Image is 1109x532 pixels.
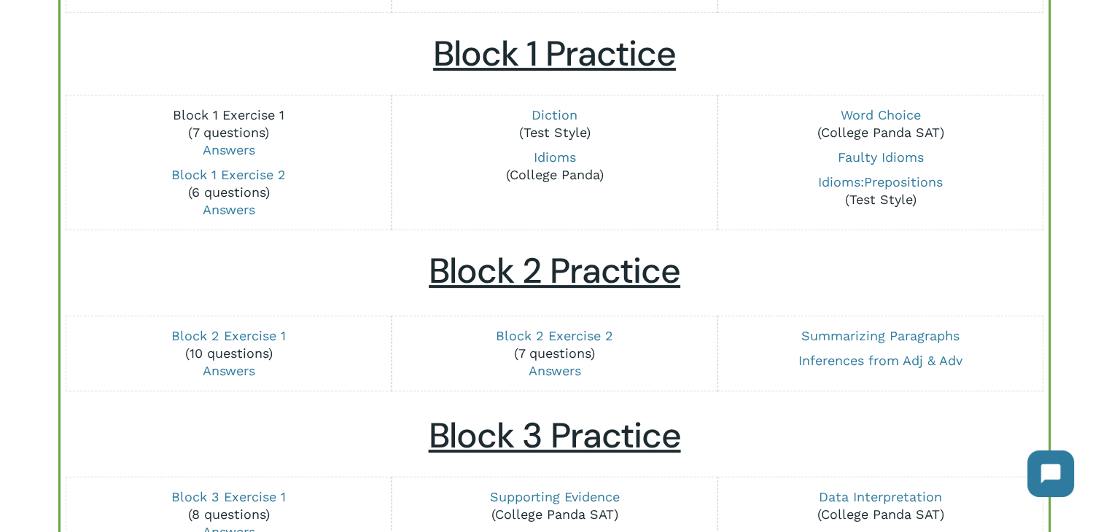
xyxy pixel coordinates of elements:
[1013,436,1089,512] iframe: Chatbot
[798,353,962,368] a: Inferences from Adj & Adv
[203,142,255,157] a: Answers
[171,167,286,182] a: Block 1 Exercise 2
[840,107,920,122] a: Word Choice
[528,363,580,378] a: Answers
[171,489,286,504] a: Block 3 Exercise 1
[728,488,1032,523] p: (College Panda SAT)
[429,248,680,294] u: Block 2 Practice
[402,149,707,184] p: (College Panda)
[203,363,255,378] a: Answers
[532,107,577,122] a: Diction
[429,412,681,458] u: Block 3 Practice
[402,106,707,141] p: (Test Style)
[173,107,284,122] a: Block 1 Exercise 1
[496,328,613,343] a: Block 2 Exercise 2
[489,489,619,504] a: Supporting Evidence
[837,149,923,165] a: Faulty Idioms
[801,328,960,343] a: Summarizing Paragraphs
[728,173,1032,208] p: (Test Style)
[77,106,381,159] p: (7 questions)
[433,31,676,77] u: Block 1 Practice
[818,174,943,189] a: Idioms:Prepositions
[171,328,286,343] a: Block 2 Exercise 1
[203,202,255,217] a: Answers
[77,327,381,380] p: (10 questions)
[819,489,942,504] a: Data Interpretation
[533,149,575,165] a: Idioms
[77,166,381,219] p: (6 questions)
[402,488,707,523] p: (College Panda SAT)
[728,106,1032,141] p: (College Panda SAT)
[402,327,707,380] p: (7 questions)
